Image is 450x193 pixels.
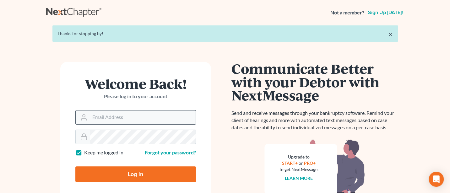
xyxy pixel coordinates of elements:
[282,160,298,166] a: START+
[231,110,398,131] p: Send and receive messages through your bankruptcy software. Remind your client of hearings and mo...
[75,166,196,182] input: Log In
[279,154,318,160] div: Upgrade to
[145,149,196,155] a: Forgot your password?
[279,166,318,173] div: to get NextMessage.
[285,175,313,181] a: Learn more
[57,30,393,37] div: Thanks for stopping by!
[84,149,123,156] label: Keep me logged in
[388,30,393,38] a: ×
[330,9,364,16] strong: Not a member?
[299,160,303,166] span: or
[75,77,196,90] h1: Welcome Back!
[367,10,404,15] a: Sign up [DATE]!
[90,110,196,124] input: Email Address
[75,93,196,100] p: Please log in to your account
[429,172,444,187] div: Open Intercom Messenger
[231,62,398,102] h1: Communicate Better with your Debtor with NextMessage
[304,160,316,166] a: PRO+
